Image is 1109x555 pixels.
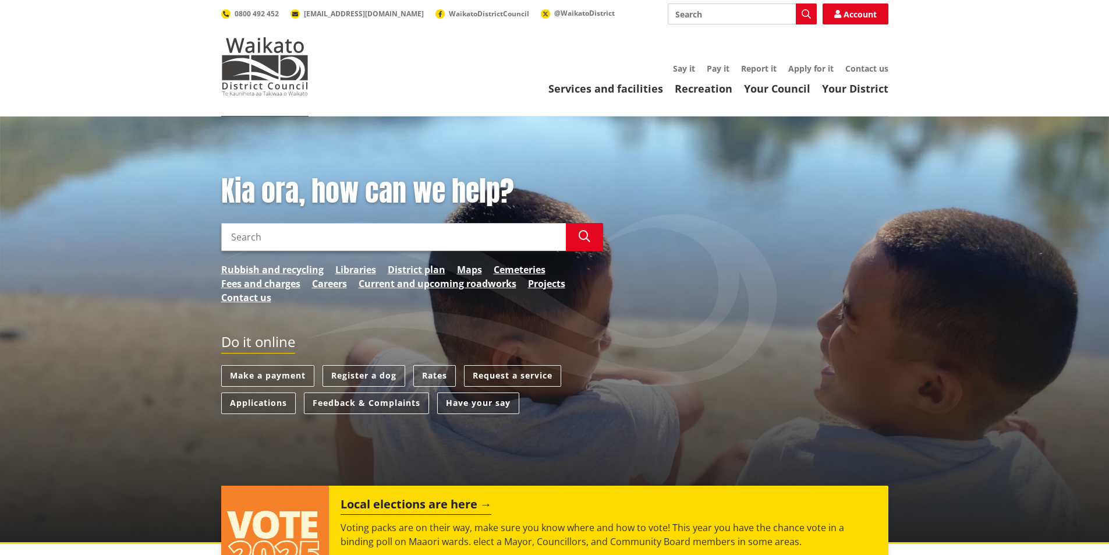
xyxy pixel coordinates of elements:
[290,9,424,19] a: [EMAIL_ADDRESS][DOMAIN_NAME]
[788,63,834,74] a: Apply for it
[304,393,429,414] a: Feedback & Complaints
[413,365,456,387] a: Rates
[554,8,615,18] span: @WaikatoDistrict
[335,263,376,277] a: Libraries
[304,9,424,19] span: [EMAIL_ADDRESS][DOMAIN_NAME]
[494,263,545,277] a: Cemeteries
[221,291,271,305] a: Contact us
[341,497,491,515] h2: Local elections are here
[221,223,566,251] input: Search input
[741,63,777,74] a: Report it
[707,63,729,74] a: Pay it
[822,82,888,96] a: Your District
[312,277,347,291] a: Careers
[668,3,817,24] input: Search input
[449,9,529,19] span: WaikatoDistrictCouncil
[673,63,695,74] a: Say it
[221,393,296,414] a: Applications
[528,277,565,291] a: Projects
[221,175,603,208] h1: Kia ora, how can we help?
[221,37,309,96] img: Waikato District Council - Te Kaunihera aa Takiwaa o Waikato
[823,3,888,24] a: Account
[464,365,561,387] a: Request a service
[221,9,279,19] a: 0800 492 452
[221,277,300,291] a: Fees and charges
[541,8,615,18] a: @WaikatoDistrict
[359,277,516,291] a: Current and upcoming roadworks
[437,393,519,414] a: Have your say
[323,365,405,387] a: Register a dog
[221,334,295,354] h2: Do it online
[341,521,876,549] p: Voting packs are on their way, make sure you know where and how to vote! This year you have the c...
[235,9,279,19] span: 0800 492 452
[221,365,314,387] a: Make a payment
[675,82,732,96] a: Recreation
[548,82,663,96] a: Services and facilities
[1055,506,1097,548] iframe: Messenger Launcher
[457,263,482,277] a: Maps
[221,263,324,277] a: Rubbish and recycling
[435,9,529,19] a: WaikatoDistrictCouncil
[744,82,810,96] a: Your Council
[388,263,445,277] a: District plan
[845,63,888,74] a: Contact us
